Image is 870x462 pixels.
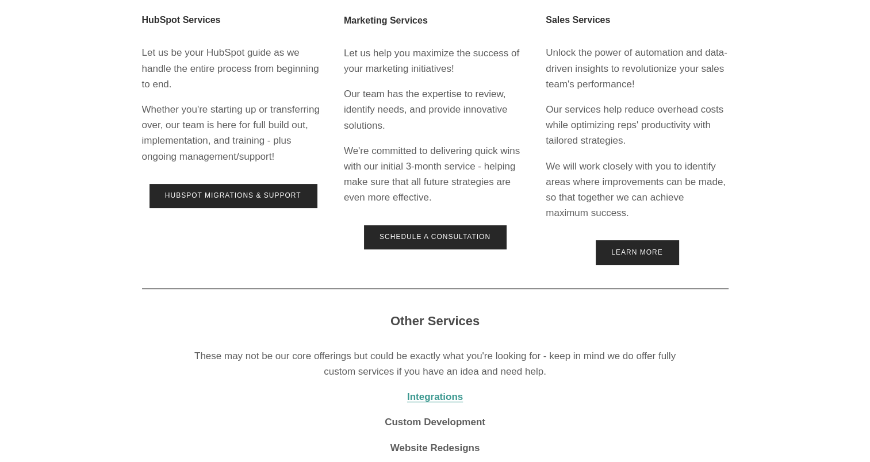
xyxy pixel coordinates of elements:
[385,417,485,428] strong: Custom Development
[142,102,324,164] p: Whether you're starting up or transferring over, our team is here for full build out, implementat...
[546,14,728,25] h3: Sales Services
[344,86,526,133] p: Our team has the expertise to review, identify needs, and provide innovative solutions.
[344,143,526,206] p: We're committed to delivering quick wins with our initial 3-month service - helping make sure tha...
[150,184,317,207] a: HubSpot Migrations & Support
[142,45,324,92] p: Let us be your HubSpot guide as we handle the entire process from beginning to end.
[364,225,506,249] a: Schedule a Consultation
[344,15,526,26] h3: Marketing Services
[192,314,677,329] h2: Other Services
[596,240,679,264] a: Learn More
[390,442,480,453] strong: Website Redesigns
[546,45,728,92] p: Unlock the power of automation and data-driven insights to revolutionize your sales team's perfor...
[407,391,463,402] a: Integrations
[546,102,728,149] p: Our services help reduce overhead costs while optimizing reps' productivity with tailored strateg...
[344,45,526,76] p: Let us help you maximize the success of your marketing initiatives!
[546,159,728,221] p: We will work closely with you to identify areas where improvements can be made, so that together ...
[192,348,677,379] p: These may not be our core offerings but could be exactly what you're looking for - keep in mind w...
[142,14,324,25] h3: HubSpot Services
